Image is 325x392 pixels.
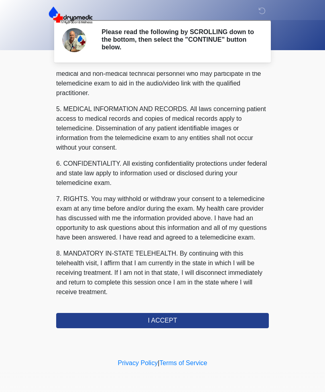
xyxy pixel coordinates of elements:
p: 8. MANDATORY IN-STATE TELEHEALTH. By continuing with this telehealth visit, I affirm that I am cu... [56,249,269,297]
h2: Please read the following by SCROLLING down to the bottom, then select the "CONTINUE" button below. [102,28,257,51]
button: I ACCEPT [56,313,269,328]
a: | [158,360,159,366]
a: Terms of Service [159,360,207,366]
p: 5. MEDICAL INFORMATION AND RECORDS. All laws concerning patient access to medical records and cop... [56,104,269,152]
img: Agent Avatar [62,28,86,52]
p: 6. CONFIDENTIALITY. All existing confidentiality protections under federal and state law apply to... [56,159,269,188]
a: Privacy Policy [118,360,158,366]
p: 4. HEALTHCARE INSTITUTION. DrypMedic IV Hydration & Wellness has medical and non-medical technica... [56,59,269,98]
img: DrypMedic IV Hydration & Wellness Logo [48,6,93,24]
p: 7. RIGHTS. You may withhold or withdraw your consent to a telemedicine exam at any time before an... [56,194,269,242]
